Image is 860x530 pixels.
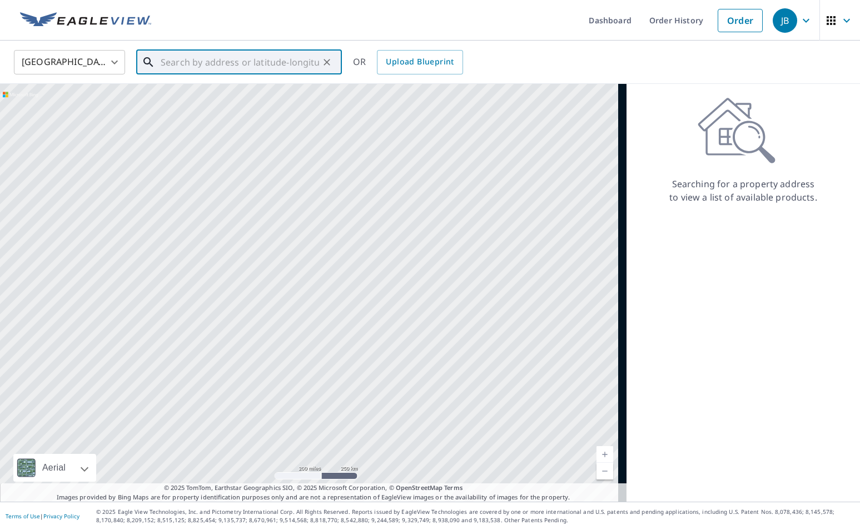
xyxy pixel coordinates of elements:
span: Upload Blueprint [386,55,454,69]
div: [GEOGRAPHIC_DATA] [14,47,125,78]
a: Current Level 5, Zoom Out [596,463,613,479]
div: OR [353,50,463,74]
a: Terms of Use [6,512,40,520]
img: EV Logo [20,12,151,29]
p: | [6,513,79,519]
p: Searching for a property address to view a list of available products. [669,177,818,204]
div: Aerial [39,454,69,482]
input: Search by address or latitude-longitude [161,47,319,78]
button: Clear [319,54,335,70]
p: © 2025 Eagle View Technologies, Inc. and Pictometry International Corp. All Rights Reserved. Repo... [96,508,854,524]
div: Aerial [13,454,96,482]
a: Terms [444,483,463,492]
a: Privacy Policy [43,512,79,520]
a: Upload Blueprint [377,50,463,74]
div: JB [773,8,797,33]
a: Order [718,9,763,32]
a: OpenStreetMap [396,483,443,492]
span: © 2025 TomTom, Earthstar Geographics SIO, © 2025 Microsoft Corporation, © [164,483,463,493]
a: Current Level 5, Zoom In [596,446,613,463]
